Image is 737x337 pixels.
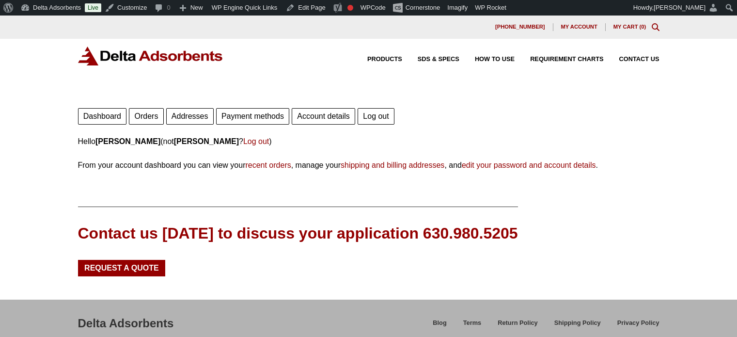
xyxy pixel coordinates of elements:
span: Terms [463,320,481,326]
span: SDS & SPECS [418,56,459,63]
span: Request a Quote [84,264,159,272]
span: 0 [641,24,644,30]
a: Orders [129,108,163,125]
p: Hello (not ? ) [78,135,659,148]
div: Contact us [DATE] to discuss your application 630.980.5205 [78,223,518,244]
nav: Account pages [78,106,659,125]
a: Log out [243,137,269,145]
a: shipping and billing addresses [341,161,444,169]
span: Blog [433,320,446,326]
span: My account [561,24,597,30]
img: Delta Adsorbents [78,47,223,65]
a: Log out [358,108,394,125]
div: Delta Adsorbents [78,315,174,332]
a: Terms [455,318,489,335]
a: Blog [424,318,455,335]
a: My Cart (0) [613,24,646,30]
span: [PHONE_NUMBER] [495,24,545,30]
span: [PERSON_NAME] [654,4,706,11]
a: Return Policy [489,318,546,335]
strong: [PERSON_NAME] [95,137,160,145]
a: Live [85,3,101,12]
a: How to Use [459,56,515,63]
a: My account [553,23,606,31]
a: Dashboard [78,108,127,125]
span: Requirement Charts [530,56,603,63]
a: edit your password and account details [462,161,596,169]
div: Focus keyphrase not set [347,5,353,11]
span: Shipping Policy [554,320,601,326]
a: Products [352,56,402,63]
span: Contact Us [619,56,659,63]
a: Requirement Charts [515,56,603,63]
a: recent orders [245,161,291,169]
a: SDS & SPECS [402,56,459,63]
span: Return Policy [498,320,538,326]
strong: [PERSON_NAME] [174,137,239,145]
a: Contact Us [604,56,659,63]
span: How to Use [475,56,515,63]
a: [PHONE_NUMBER] [487,23,553,31]
a: Payment methods [216,108,289,125]
span: Privacy Policy [617,320,659,326]
a: Addresses [166,108,214,125]
a: Request a Quote [78,260,166,276]
a: Account details [292,108,355,125]
a: Privacy Policy [609,318,659,335]
div: Toggle Modal Content [652,23,659,31]
span: Products [367,56,402,63]
p: From your account dashboard you can view your , manage your , and . [78,159,659,172]
a: Shipping Policy [546,318,609,335]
